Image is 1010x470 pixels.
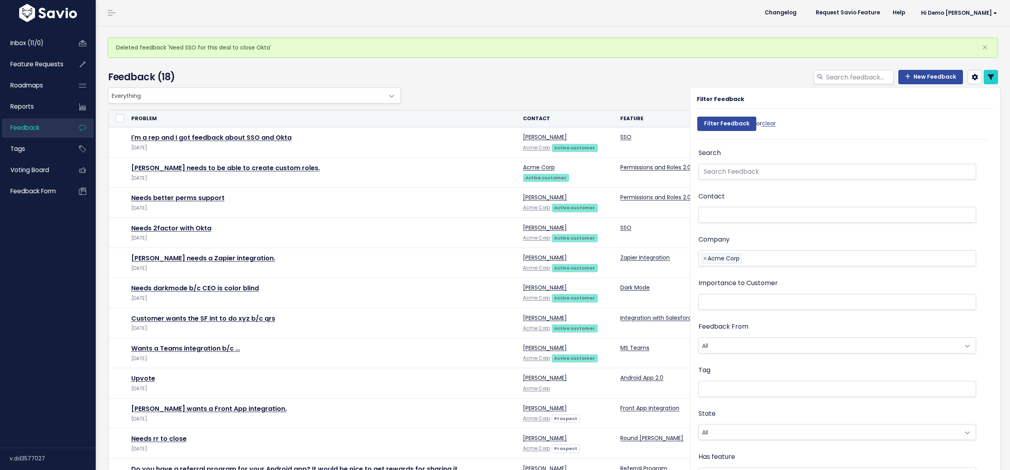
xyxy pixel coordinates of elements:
[921,10,997,16] span: Hi Demo [PERSON_NAME]
[552,143,598,151] a: Active customer
[698,234,730,246] label: Company
[131,434,187,443] a: Needs rr to close
[523,344,567,352] a: [PERSON_NAME]
[131,234,513,242] div: [DATE]
[17,4,79,22] img: logo-white.9d6f32f41409.svg
[131,163,320,173] a: [PERSON_NAME] needs to be able to create custom roles.
[554,265,595,271] strong: Active customer
[131,445,513,453] div: [DATE]
[131,254,275,263] a: [PERSON_NAME] needs a Zapier integration.
[131,193,225,202] a: Needs better perms support
[2,182,66,200] a: Feedback form
[523,445,550,452] a: Acme Corp
[698,164,976,180] input: Search Feedback
[131,324,513,333] div: [DATE]
[620,224,631,232] a: SSO
[554,204,595,211] strong: Active customer
[620,284,650,292] a: Dark Mode
[10,60,63,68] span: Feature Requests
[131,224,211,233] a: Needs 2factor with Okta
[898,70,963,84] a: New Feedback
[765,10,797,16] span: Changelog
[518,110,615,127] th: Contact
[911,7,1004,19] a: Hi Demo [PERSON_NAME]
[2,97,66,116] a: Reports
[131,284,259,293] a: Needs darkmode b/c CEO is color blind
[10,102,34,111] span: Reports
[523,235,550,241] a: Acme Corp
[523,374,567,382] a: [PERSON_NAME]
[523,204,550,211] a: Acme Corp
[554,325,595,331] strong: Active customer
[523,145,550,151] a: Acme Corp
[523,314,567,322] a: [PERSON_NAME]
[523,173,569,181] a: Active customer
[620,434,683,442] a: Round [PERSON_NAME]
[698,365,710,376] label: Tag
[10,123,39,132] span: Feedback
[131,294,513,303] div: [DATE]
[523,133,567,141] a: [PERSON_NAME]
[525,175,566,181] strong: Active customer
[131,174,513,182] div: [DATE]
[108,70,397,84] h4: Feedback (18)
[108,88,385,103] span: Everything
[552,264,598,272] a: Active customer
[2,55,66,73] a: Feature Requests
[131,344,240,353] a: Wants a Teams integration b/c ...
[698,147,721,159] label: Search
[703,254,707,264] span: ×
[2,161,66,179] a: Voting Board
[131,314,275,323] a: Customer wants the SF int to do xyz b/c qrs
[523,325,550,331] a: Acme Corp
[523,404,567,412] a: [PERSON_NAME]
[554,355,595,361] strong: Active customer
[825,70,894,84] input: Search feedback...
[2,119,66,137] a: Feedback
[809,7,886,19] a: Request Savio Feature
[131,355,513,363] div: [DATE]
[620,374,663,382] a: Android App 2.0
[10,39,43,47] span: Inbox (11/0)
[523,163,555,171] a: Acme Corp
[523,385,550,392] a: Acme Corp
[523,434,567,442] a: [PERSON_NAME]
[108,87,401,103] span: Everything
[698,278,778,289] label: Importance to Customer
[697,113,776,139] div: or
[2,140,66,158] a: Tags
[698,321,748,333] label: Feedback From
[131,415,513,423] div: [DATE]
[131,374,155,383] a: Upvote
[974,38,996,57] button: Close
[523,224,567,232] a: [PERSON_NAME]
[620,193,691,201] a: Permissions and Roles 2.0
[552,354,598,362] a: Active customer
[523,284,567,292] a: [PERSON_NAME]
[554,295,595,301] strong: Active customer
[523,265,550,271] a: Acme Corp
[554,415,577,422] strong: Prospect
[762,119,776,127] a: clear
[523,254,567,262] a: [PERSON_NAME]
[523,415,550,422] a: Acme Corp
[552,444,580,452] a: Prospect
[523,355,550,361] a: Acme Corp
[10,145,25,153] span: Tags
[620,254,670,262] a: Zapier Integration
[131,264,513,273] div: [DATE]
[131,385,513,393] div: [DATE]
[620,163,691,171] a: Permissions and Roles 2.0
[552,234,598,242] a: Active customer
[554,235,595,241] strong: Active customer
[131,133,292,142] a: I'm a rep and I got feedback about SSO and Okta
[615,110,713,127] th: Feature
[552,324,598,332] a: Active customer
[108,38,998,58] div: Deleted feedback 'Need SSO for this deal to close Okta'
[131,204,513,212] div: [DATE]
[698,337,976,353] span: All
[620,314,695,322] a: Integration with Salesforce
[620,404,679,412] a: Front App Integration
[126,110,518,127] th: Problem
[10,448,96,469] div: v.dd3577027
